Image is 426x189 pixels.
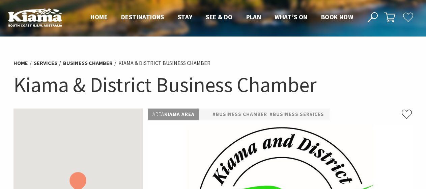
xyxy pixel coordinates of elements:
[275,13,308,21] span: What’s On
[206,13,232,21] span: See & Do
[212,110,267,119] a: #Business Chamber
[13,71,413,98] h1: Kiama & District Business Chamber
[90,13,108,21] span: Home
[13,60,28,67] a: Home
[321,13,353,21] span: Book now
[152,111,164,117] span: Area
[121,13,164,21] span: Destinations
[269,110,324,119] a: #Business Services
[63,60,113,67] a: Business Chamber
[118,59,210,68] li: Kiama & District Business Chamber
[148,109,199,120] p: Kiama Area
[246,13,261,21] span: Plan
[34,60,57,67] a: Services
[84,12,360,23] nav: Main Menu
[178,13,193,21] span: Stay
[8,8,62,27] img: Kiama Logo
